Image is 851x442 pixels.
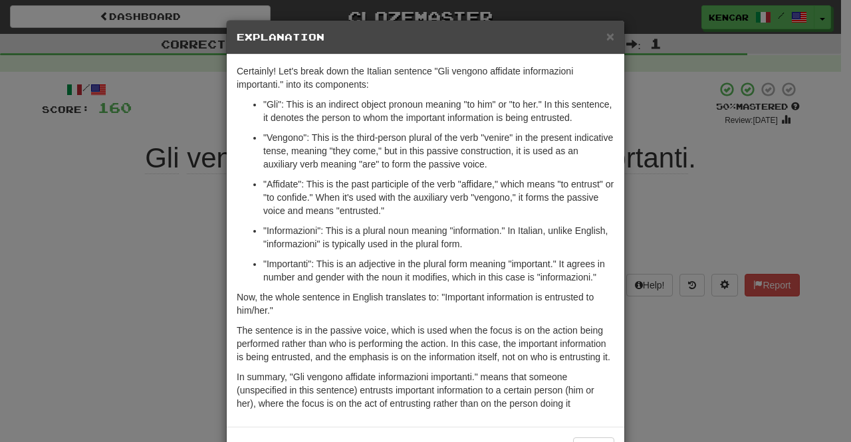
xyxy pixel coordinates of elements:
[606,29,614,44] span: ×
[263,224,614,251] p: "Informazioni": This is a plural noun meaning "information." In Italian, unlike English, "informa...
[263,257,614,284] p: "Importanti": This is an adjective in the plural form meaning "important." It agrees in number an...
[237,370,614,410] p: In summary, "Gli vengono affidate informazioni importanti." means that someone (unspecified in th...
[237,31,614,44] h5: Explanation
[237,324,614,364] p: The sentence is in the passive voice, which is used when the focus is on the action being perform...
[263,131,614,171] p: "Vengono": This is the third-person plural of the verb "venire" in the present indicative tense, ...
[237,64,614,91] p: Certainly! Let's break down the Italian sentence "Gli vengono affidate informazioni importanti." ...
[606,29,614,43] button: Close
[237,290,614,317] p: Now, the whole sentence in English translates to: "Important information is entrusted to him/her."
[263,177,614,217] p: "Affidate": This is the past participle of the verb "affidare," which means "to entrust" or "to c...
[263,98,614,124] p: "Gli": This is an indirect object pronoun meaning "to him" or "to her." In this sentence, it deno...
